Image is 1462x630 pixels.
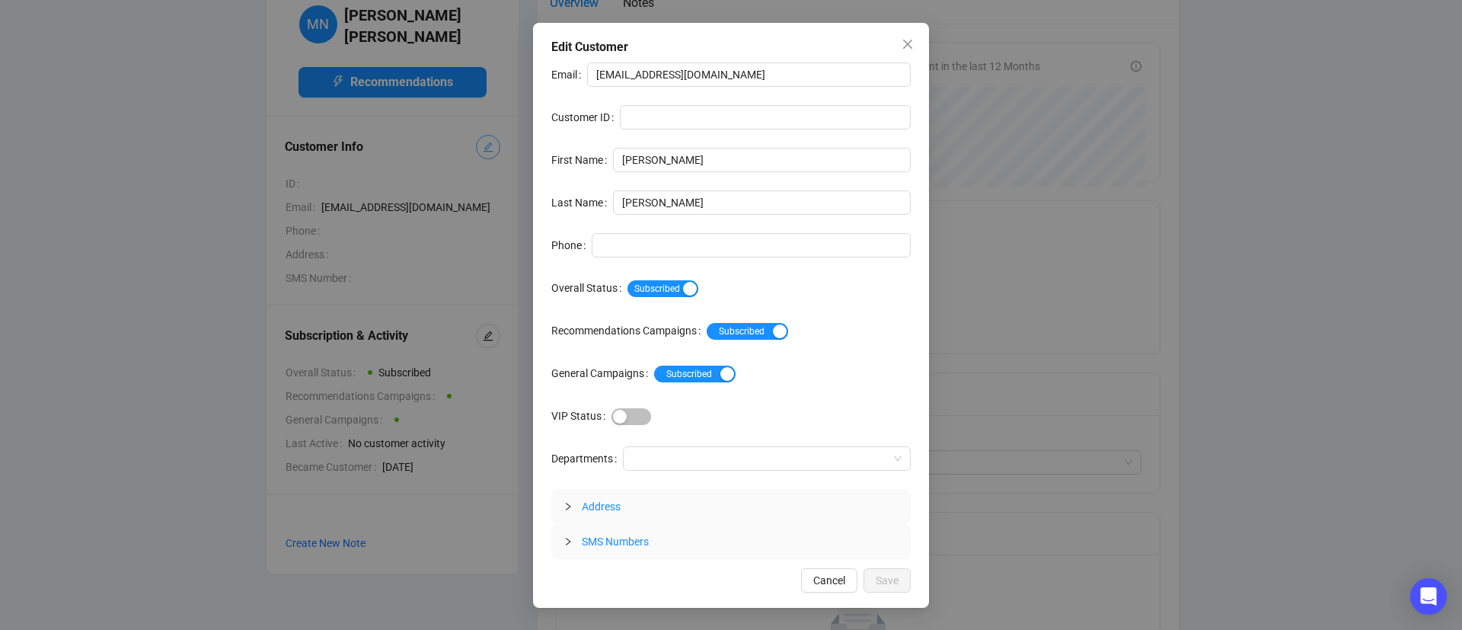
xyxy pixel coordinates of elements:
[551,190,613,215] label: Last Name
[551,524,911,559] div: SMS Numbers
[902,38,914,50] span: close
[627,280,698,296] button: Overall Status
[801,568,857,593] button: Cancel
[813,572,845,589] span: Cancel
[582,536,649,548] span: SMS Numbers
[551,404,611,428] label: VIP Status
[613,190,911,215] input: Last Name
[551,361,654,385] label: General Campaigns
[563,502,573,511] span: collapsed
[551,62,587,87] label: Email
[551,489,911,524] div: Address
[654,365,736,382] button: General Campaigns
[551,148,613,172] label: First Name
[582,500,621,513] span: Address
[551,446,623,471] label: Departments
[613,148,911,172] input: First Name
[895,32,920,56] button: Close
[551,105,620,130] label: Customer ID
[863,568,911,593] button: Save
[587,62,911,87] input: Email
[620,105,911,130] input: Customer ID
[592,233,911,257] input: Phone
[707,322,788,339] button: Recommendations Campaigns
[1410,578,1447,615] div: Open Intercom Messenger
[611,408,651,424] button: VIP Status
[551,38,911,56] div: Edit Customer
[551,233,592,257] label: Phone
[563,537,573,546] span: collapsed
[551,318,707,343] label: Recommendations Campaigns
[551,276,627,300] label: Overall Status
